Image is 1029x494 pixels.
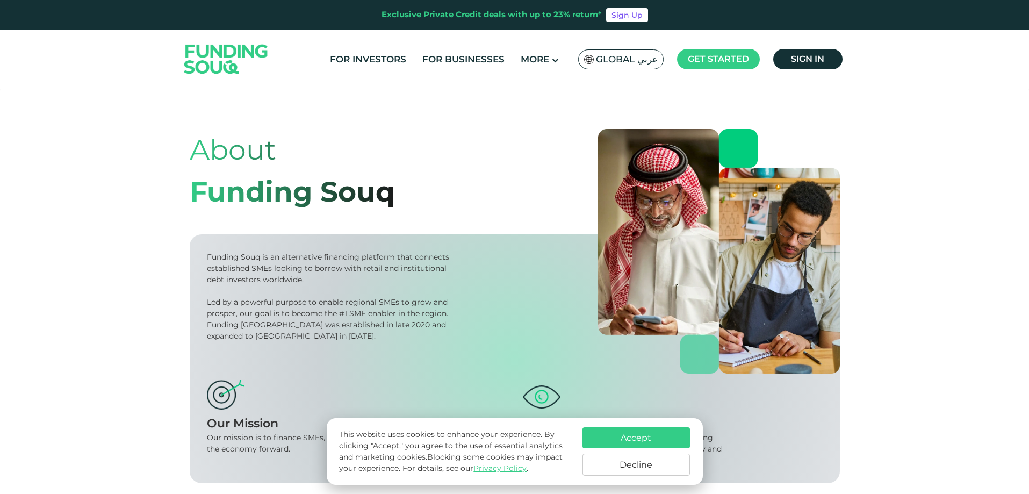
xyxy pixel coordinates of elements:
button: Decline [582,454,690,476]
span: More [521,54,549,65]
span: Sign in [791,54,824,64]
button: Accept [582,427,690,448]
img: vision [523,385,560,408]
img: Logo [174,32,279,86]
img: SA Flag [584,55,594,64]
span: Get started [688,54,749,64]
div: Funding Souq is an alternative financing platform that connects established SMEs looking to borro... [207,252,453,285]
span: Global عربي [596,53,658,66]
p: This website uses cookies to enhance your experience. By clicking "Accept," you agree to the use ... [339,429,571,474]
a: Sign in [773,49,843,69]
a: For Businesses [420,51,507,68]
div: Our mission is to finance SMEs, create jobs, and drive the economy forward. [207,432,417,455]
div: Led by a powerful purpose to enable regional SMEs to grow and prosper, our goal is to become the ... [207,297,453,342]
div: Our Mission [207,414,507,432]
a: Sign Up [606,8,648,22]
img: about-us-banner [598,129,840,374]
div: About [190,129,395,171]
div: Exclusive Private Credit deals with up to 23% return* [382,9,602,21]
img: mission [207,380,244,410]
div: Our Vision [523,414,823,432]
span: Blocking some cookies may impact your experience. [339,452,563,473]
a: Privacy Policy [473,463,527,473]
a: For Investors [327,51,409,68]
span: For details, see our . [402,463,528,473]
div: Funding Souq [190,171,395,213]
